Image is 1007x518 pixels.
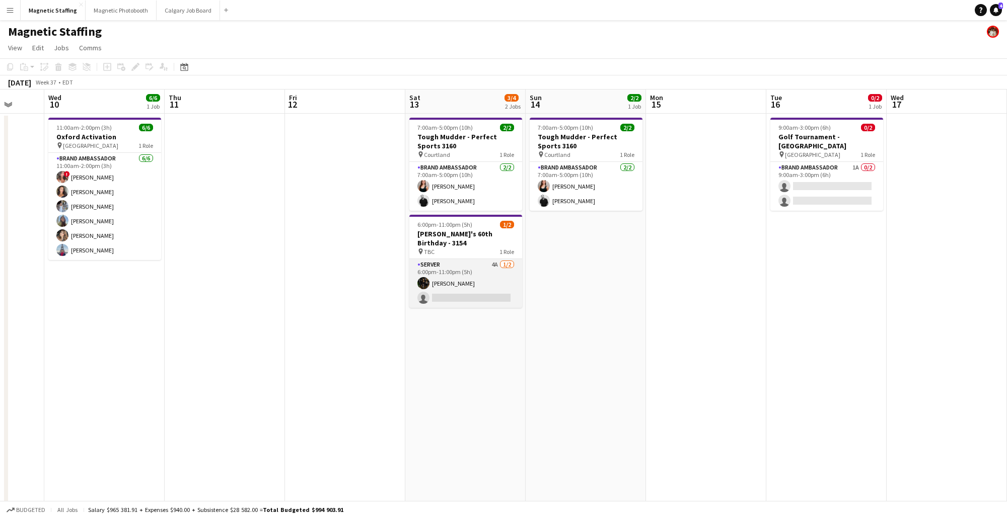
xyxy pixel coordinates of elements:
[16,506,45,513] span: Budgeted
[33,78,58,86] span: Week 37
[75,41,106,54] a: Comms
[499,248,514,255] span: 1 Role
[424,151,450,158] span: Courtland
[785,151,840,158] span: [GEOGRAPHIC_DATA]
[860,151,875,158] span: 1 Role
[987,26,999,38] app-user-avatar: Kara & Monika
[530,93,542,102] span: Sun
[169,93,181,102] span: Thu
[500,221,514,228] span: 1/2
[620,151,634,158] span: 1 Role
[28,41,48,54] a: Edit
[138,142,153,149] span: 1 Role
[62,78,73,86] div: EDT
[55,506,80,513] span: All jobs
[32,43,44,52] span: Edit
[649,99,663,110] span: 15
[48,118,161,260] app-job-card: 11:00am-2:00pm (3h)6/6Oxford Activation [GEOGRAPHIC_DATA]1 RoleBrand Ambassador6/611:00am-2:00pm ...
[263,506,343,513] span: Total Budgeted $994 903.91
[50,41,73,54] a: Jobs
[409,229,522,247] h3: [PERSON_NAME]'s 60th Birthday - 3154
[869,103,882,110] div: 1 Job
[63,142,118,149] span: [GEOGRAPHIC_DATA]
[889,99,904,110] span: 17
[8,43,22,52] span: View
[8,24,102,39] h1: Magnetic Staffing
[769,99,782,110] span: 16
[409,118,522,211] app-job-card: 7:00am-5:00pm (10h)2/2Tough Mudder - Perfect Sports 3160 Courtland1 RoleBrand Ambassador2/27:00am...
[499,151,514,158] span: 1 Role
[530,118,642,211] app-job-card: 7:00am-5:00pm (10h)2/2Tough Mudder - Perfect Sports 3160 Courtland1 RoleBrand Ambassador2/27:00am...
[54,43,69,52] span: Jobs
[538,124,593,131] span: 7:00am-5:00pm (10h)
[778,124,831,131] span: 9:00am-3:00pm (6h)
[409,93,420,102] span: Sat
[47,99,61,110] span: 10
[146,94,160,102] span: 6/6
[530,132,642,150] h3: Tough Mudder - Perfect Sports 3160
[21,1,86,20] button: Magnetic Staffing
[79,43,102,52] span: Comms
[48,93,61,102] span: Wed
[417,221,472,228] span: 6:00pm-11:00pm (5h)
[64,171,70,177] span: !
[770,162,883,211] app-card-role: Brand Ambassador1A0/29:00am-3:00pm (6h)
[530,162,642,211] app-card-role: Brand Ambassador2/27:00am-5:00pm (10h)[PERSON_NAME][PERSON_NAME]
[620,124,634,131] span: 2/2
[157,1,220,20] button: Calgary Job Board
[289,93,297,102] span: Fri
[505,103,521,110] div: 2 Jobs
[408,99,420,110] span: 13
[417,124,473,131] span: 7:00am-5:00pm (10h)
[770,93,782,102] span: Tue
[48,132,161,141] h3: Oxford Activation
[424,248,435,255] span: TBC
[409,259,522,308] app-card-role: Server4A1/26:00pm-11:00pm (5h)[PERSON_NAME]
[4,41,26,54] a: View
[139,124,153,131] span: 6/6
[505,94,519,102] span: 3/4
[868,94,882,102] span: 0/2
[627,94,641,102] span: 2/2
[770,132,883,150] h3: Golf Tournament - [GEOGRAPHIC_DATA]
[544,151,570,158] span: Courtland
[88,506,343,513] div: Salary $965 381.91 + Expenses $940.00 + Subsistence $28 582.00 =
[147,103,160,110] div: 1 Job
[56,124,112,131] span: 11:00am-2:00pm (3h)
[528,99,542,110] span: 14
[861,124,875,131] span: 0/2
[287,99,297,110] span: 12
[650,93,663,102] span: Mon
[48,153,161,260] app-card-role: Brand Ambassador6/611:00am-2:00pm (3h)![PERSON_NAME][PERSON_NAME][PERSON_NAME][PERSON_NAME][PERSO...
[167,99,181,110] span: 11
[8,77,31,88] div: [DATE]
[5,504,47,515] button: Budgeted
[409,162,522,211] app-card-role: Brand Ambassador2/27:00am-5:00pm (10h)[PERSON_NAME][PERSON_NAME]
[500,124,514,131] span: 2/2
[409,132,522,150] h3: Tough Mudder - Perfect Sports 3160
[86,1,157,20] button: Magnetic Photobooth
[891,93,904,102] span: Wed
[628,103,641,110] div: 1 Job
[998,3,1003,9] span: 4
[770,118,883,211] app-job-card: 9:00am-3:00pm (6h)0/2Golf Tournament - [GEOGRAPHIC_DATA] [GEOGRAPHIC_DATA]1 RoleBrand Ambassador1...
[990,4,1002,16] a: 4
[409,215,522,308] app-job-card: 6:00pm-11:00pm (5h)1/2[PERSON_NAME]'s 60th Birthday - 3154 TBC1 RoleServer4A1/26:00pm-11:00pm (5h...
